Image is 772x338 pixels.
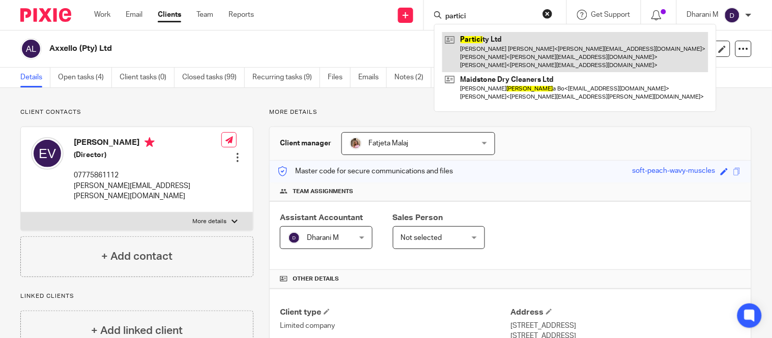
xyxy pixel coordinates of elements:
a: Team [196,10,213,20]
span: Dharani M [307,234,339,241]
p: More details [269,108,752,116]
img: svg%3E [31,137,64,170]
p: Client contacts [20,108,253,116]
span: Get Support [591,11,631,18]
a: Emails [358,68,387,87]
a: Notes (2) [394,68,432,87]
h4: Client type [280,307,510,318]
img: MicrosoftTeams-image%20(5).png [350,137,362,149]
span: Fatjeta Malaj [368,140,408,147]
p: Dharani M [687,10,719,20]
a: Details [20,68,50,87]
a: Clients [158,10,181,20]
h3: Client manager [280,138,331,148]
h2: Axxello (Pty) Ltd [49,43,500,54]
p: Limited company [280,321,510,331]
span: Team assignments [293,188,353,196]
span: Assistant Accountant [280,213,363,222]
h4: [PERSON_NAME] [74,137,221,150]
p: 07775861112 [74,170,221,180]
p: More details [192,218,226,226]
p: [STREET_ADDRESS] [510,321,741,331]
img: svg%3E [288,232,300,244]
input: Search [444,12,536,21]
span: Not selected [401,234,442,241]
a: Email [126,10,142,20]
h4: Address [510,307,741,318]
span: Sales Person [393,213,443,222]
span: Other details [293,275,339,283]
a: Files [328,68,351,87]
a: Work [94,10,110,20]
img: svg%3E [20,38,42,59]
img: svg%3E [724,7,740,23]
p: [PERSON_NAME][EMAIL_ADDRESS][PERSON_NAME][DOMAIN_NAME] [74,181,221,202]
p: Master code for secure communications and files [277,166,453,176]
img: Pixie [20,8,71,22]
i: Primary [145,137,155,147]
a: Open tasks (4) [58,68,112,87]
a: Recurring tasks (9) [252,68,320,87]
h4: + Add contact [101,249,173,264]
a: Client tasks (0) [120,68,175,87]
h5: (Director) [74,150,221,160]
p: Linked clients [20,292,253,300]
a: Reports [228,10,254,20]
a: Closed tasks (99) [182,68,245,87]
button: Clear [542,9,553,19]
div: soft-peach-wavy-muscles [633,166,716,177]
